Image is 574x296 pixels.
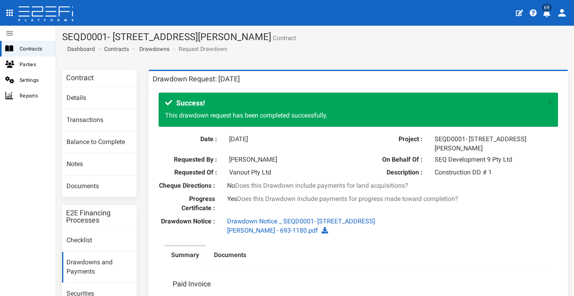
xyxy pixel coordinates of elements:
h3: Paid Invoice [173,280,211,288]
a: Notes [62,154,137,175]
div: Yes [221,195,495,204]
a: Dashboard [64,45,95,53]
h3: Contract [66,74,94,81]
a: Drawdown Notice _ SEQD0001- [STREET_ADDRESS][PERSON_NAME] - 693-1180.pdf [227,217,375,234]
label: Requested Of : [159,168,223,177]
div: [DATE] [223,135,352,144]
div: This drawdown request has been completed successfully. [159,93,558,127]
span: Dashboard [64,46,95,52]
label: Requested By : [159,155,223,164]
h3: Drawdown Request: [DATE] [153,75,240,83]
span: Settings [20,75,49,85]
h4: Success! [165,99,544,107]
a: Checklist [62,230,137,251]
a: Contracts [104,45,129,53]
a: Transactions [62,109,137,131]
label: Documents [214,251,246,260]
label: Drawdown Notice : [153,217,221,226]
label: Summary [171,251,199,260]
span: Parties [20,60,49,69]
h3: E2E Financing Processes [66,209,133,224]
span: Does this Drawdown include payments for land acquisitions? [235,182,408,189]
a: Drawdowns [139,45,169,53]
button: × [548,98,552,107]
label: Project : [364,135,429,144]
label: Description : [364,168,429,177]
a: Summary [165,246,205,266]
span: Reports [20,91,49,100]
label: Progress Certificate : [153,195,221,213]
div: Construction DD # 1 [429,168,558,177]
label: Date : [159,135,223,144]
div: Vanout Pty Ltd [223,168,352,177]
small: Contract [271,35,296,41]
div: No [221,181,495,191]
a: Drawdowns and Payments [62,252,137,283]
label: On Behalf Of : [364,155,429,164]
span: Contracts [20,44,49,53]
div: SEQ Development 9 Pty Ltd [429,155,558,164]
a: Documents [207,246,253,266]
span: Does this Drawdown include payments for progress made toward completion? [237,195,458,203]
a: Documents [62,176,137,197]
div: SEQD0001- [STREET_ADDRESS][PERSON_NAME] [429,135,558,153]
div: [PERSON_NAME] [223,155,352,164]
h1: SEQD0001- [STREET_ADDRESS][PERSON_NAME] [62,32,568,42]
a: Balance to Complete [62,132,137,153]
label: Cheque Directions : [153,181,221,191]
a: Details [62,87,137,109]
li: Request Drawdown [171,45,228,53]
